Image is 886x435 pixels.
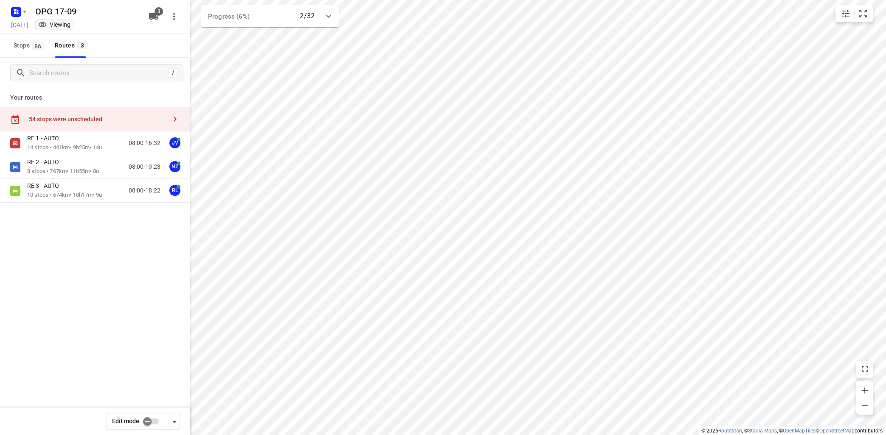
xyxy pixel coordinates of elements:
[300,11,315,21] p: 2/32
[208,13,250,20] span: Progress (6%)
[166,8,183,25] button: More
[819,428,855,434] a: OpenStreetMap
[27,191,102,199] p: 10 stops • 674km • 10h17m • 9u
[129,162,160,171] p: 08:00-19:23
[837,5,854,22] button: Map settings
[29,116,166,123] div: 54 stops were unscheduled
[169,416,180,427] div: Driver app settings
[129,139,160,148] p: 08:00-16:32
[10,93,180,102] p: Your routes
[29,67,169,80] input: Search routes
[129,186,160,195] p: 08:00-18:22
[718,428,742,434] a: Routetitan
[201,5,339,27] div: Progress (6%)2/32
[77,41,87,49] span: 3
[27,167,99,176] p: 8 stops • 767km • 11h55m • 8u
[27,158,64,166] p: RE 2 - AUTO
[748,428,777,434] a: Stadia Maps
[112,418,139,424] span: Edit mode
[855,5,872,22] button: Fit zoom
[27,144,102,152] p: 14 stops • 441km • 9h25m • 14u
[169,68,178,78] div: /
[55,40,90,51] div: Routes
[27,182,64,190] p: RE 3 - AUTO
[32,42,44,50] span: 86
[835,5,873,22] div: small contained button group
[145,8,162,25] button: 3
[155,7,163,16] span: 3
[14,40,46,51] span: Stops
[783,428,816,434] a: OpenMapTiles
[701,428,883,434] li: © 2025 , © , © © contributors
[38,20,70,29] div: You are currently in view mode. To make any changes, go to edit project.
[27,134,64,142] p: RE 1 - AUTO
